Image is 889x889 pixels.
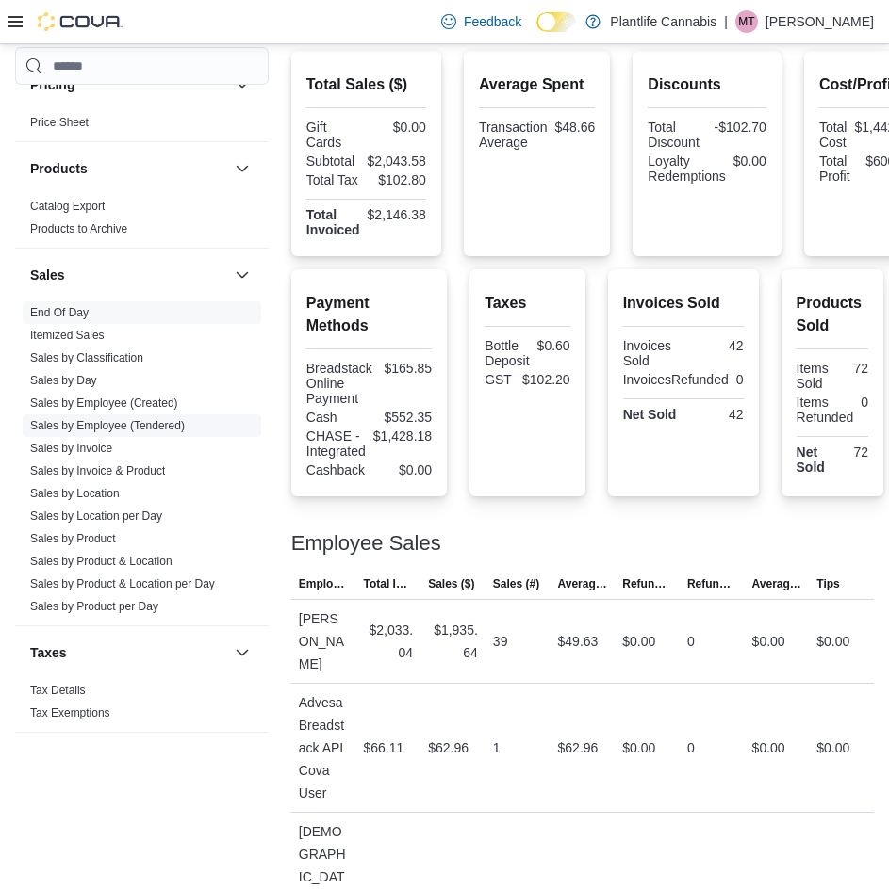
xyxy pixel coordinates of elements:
[687,576,737,591] span: Refunds (#)
[30,532,116,545] a: Sales by Product
[428,619,478,664] div: $1,935.64
[30,643,227,662] button: Taxes
[231,264,254,286] button: Sales
[231,157,254,180] button: Products
[30,487,120,500] a: Sales by Location
[30,577,215,590] a: Sales by Product & Location per Day
[622,736,655,759] div: $0.00
[30,706,110,719] a: Tax Exemptions
[752,736,785,759] div: $0.00
[30,115,89,130] span: Price Sheet
[493,576,539,591] span: Sales (#)
[30,374,97,387] a: Sales by Day
[622,630,655,653] div: $0.00
[231,73,254,96] button: Pricing
[30,576,215,591] span: Sales by Product & Location per Day
[687,338,744,353] div: 42
[30,75,74,94] h3: Pricing
[537,338,570,353] div: $0.60
[380,361,432,376] div: $165.85
[231,641,254,664] button: Taxes
[752,576,802,591] span: Average Refund
[648,120,703,150] div: Total Discount
[30,531,116,546] span: Sales by Product
[30,159,88,178] h3: Products
[485,338,529,368] div: Bottle Deposit
[30,705,110,720] span: Tax Exemptions
[363,576,413,591] span: Total Invoiced
[30,396,178,410] a: Sales by Employee (Created)
[30,683,86,698] span: Tax Details
[30,509,162,524] span: Sales by Location per Day
[816,736,849,759] div: $0.00
[434,3,529,40] a: Feedback
[648,73,766,96] h2: Discounts
[30,222,127,235] a: Products to Archive
[306,428,366,459] div: CHASE - Integrated
[291,532,441,555] h3: Employee Sales
[610,10,716,33] p: Plantlife Cannabis
[479,120,548,150] div: Transaction Average
[306,172,363,187] div: Total Tax
[30,396,178,411] span: Sales by Employee (Created)
[623,407,677,422] strong: Net Sold
[30,463,165,478] span: Sales by Invoice & Product
[306,292,432,337] h2: Payment Methods
[836,444,868,460] div: 72
[797,292,869,337] h2: Products Sold
[428,576,474,591] span: Sales ($)
[370,172,426,187] div: $102.80
[493,736,501,759] div: 1
[735,10,758,33] div: Michael Talbot
[493,630,508,653] div: 39
[30,600,158,613] a: Sales by Product per Day
[558,736,599,759] div: $62.96
[30,418,185,433] span: Sales by Employee (Tendered)
[485,372,515,387] div: GST
[306,154,360,169] div: Subtotal
[558,630,599,653] div: $49.63
[30,75,227,94] button: Pricing
[623,292,744,315] h2: Invoices Sold
[30,159,227,178] button: Products
[372,462,432,477] div: $0.00
[30,554,173,569] span: Sales by Product & Location
[30,199,105,214] span: Catalog Export
[687,736,695,759] div: 0
[306,207,360,237] strong: Total Invoiced
[687,630,695,653] div: 0
[30,116,89,129] a: Price Sheet
[15,111,269,141] div: Pricing
[819,120,848,150] div: Total Cost
[30,599,158,614] span: Sales by Product per Day
[30,200,105,213] a: Catalog Export
[30,684,86,697] a: Tax Details
[752,630,785,653] div: $0.00
[797,444,825,475] strong: Net Sold
[558,576,608,591] span: Average Sale
[623,372,729,387] div: InvoicesRefunded
[30,373,97,388] span: Sales by Day
[30,221,127,236] span: Products to Archive
[836,361,868,376] div: 72
[306,73,426,96] h2: Total Sales ($)
[30,350,143,365] span: Sales by Classification
[30,442,112,455] a: Sales by Invoice
[373,428,432,444] div: $1,428.18
[368,154,426,169] div: $2,043.58
[816,576,839,591] span: Tips
[30,419,185,432] a: Sales by Employee (Tendered)
[15,195,269,248] div: Products
[622,576,672,591] span: Refunds ($)
[738,10,754,33] span: MT
[15,679,269,732] div: Taxes
[15,301,269,625] div: Sales
[291,684,356,812] div: AdvesaBreadstack API Cova User
[766,10,874,33] p: [PERSON_NAME]
[536,32,537,33] span: Dark Mode
[479,73,595,96] h2: Average Spent
[464,12,521,31] span: Feedback
[30,555,173,568] a: Sales by Product & Location
[816,630,849,653] div: $0.00
[30,306,89,319] a: End Of Day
